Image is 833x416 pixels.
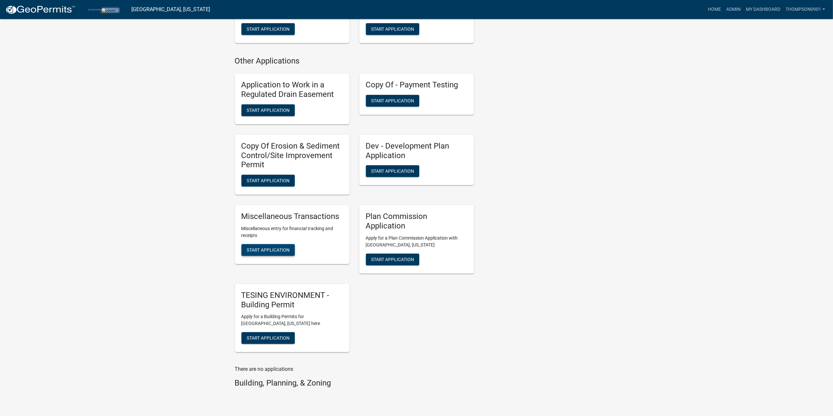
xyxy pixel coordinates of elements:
wm-workflow-list-section: Other Applications [235,56,474,357]
button: Start Application [241,23,295,35]
h5: Plan Commission Application [366,212,467,231]
h5: Copy Of - Payment Testing [366,80,467,90]
button: Start Application [241,332,295,344]
h5: Dev - Development Plan Application [366,141,467,160]
a: Admin [724,3,743,16]
span: Start Application [247,27,290,32]
p: There are no applications [235,365,474,373]
h5: TESING ENVIRONMENT - Building Permit [241,291,343,310]
a: Home [705,3,724,16]
button: Start Application [366,95,419,107]
button: Start Application [366,254,419,265]
span: Start Application [247,335,290,341]
a: thompson0901 [783,3,828,16]
span: Start Application [371,257,414,262]
button: Start Application [366,165,419,177]
button: Start Application [241,104,295,116]
span: Start Application [371,169,414,174]
span: Start Application [371,27,414,32]
a: My Dashboard [743,3,783,16]
span: Start Application [247,107,290,113]
h4: Building, Planning, & Zoning [235,378,474,388]
p: Apply for a Building Permits for [GEOGRAPHIC_DATA], [US_STATE] here [241,313,343,327]
span: Start Application [247,247,290,253]
button: Start Application [241,244,295,256]
a: [GEOGRAPHIC_DATA], [US_STATE] [131,4,210,15]
button: Start Application [366,23,419,35]
img: Porter County, Indiana [81,5,126,14]
p: Miscellaneous entry for financial tracking and receipts [241,225,343,239]
h4: Other Applications [235,56,474,66]
h5: Copy Of Erosion & Sediment Control/Site Improvement Permit [241,141,343,170]
h5: Application to Work in a Regulated Drain Easement [241,80,343,99]
span: Start Application [247,178,290,183]
button: Start Application [241,175,295,187]
p: Apply for a Plan Commission Application with [GEOGRAPHIC_DATA], [US_STATE] [366,235,467,248]
span: Start Application [371,98,414,103]
h5: Miscellaneous Transactions [241,212,343,221]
